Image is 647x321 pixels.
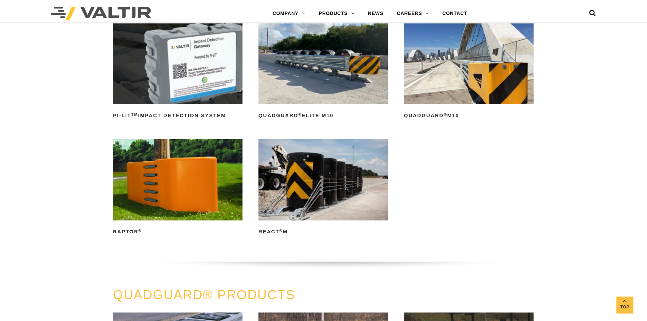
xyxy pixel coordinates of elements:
[361,7,390,20] a: NEWS
[616,303,633,311] span: Top
[312,7,361,20] a: PRODUCTS
[435,7,474,20] a: CONTACT
[266,7,312,20] a: COMPANY
[258,227,388,237] h2: REACT M
[113,23,242,121] a: PI-LITTMImpact Detection System
[51,7,151,20] img: Valtir
[131,112,138,117] sup: TM
[298,112,302,117] sup: ®
[113,139,242,237] a: RAPTOR®
[404,23,533,121] a: QuadGuard®M10
[258,139,388,237] a: REACT®M
[139,229,142,233] sup: ®
[113,110,242,121] h2: PI-LIT Impact Detection System
[113,227,242,237] h2: RAPTOR
[390,7,436,20] a: CAREERS
[258,110,388,121] h2: QuadGuard Elite M10
[113,288,295,302] a: QUADGUARD® PRODUCTS
[404,110,533,121] h2: QuadGuard M10
[258,23,388,121] a: QuadGuard®Elite M10
[280,229,283,233] sup: ®
[444,112,447,117] sup: ®
[616,297,633,314] a: Top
